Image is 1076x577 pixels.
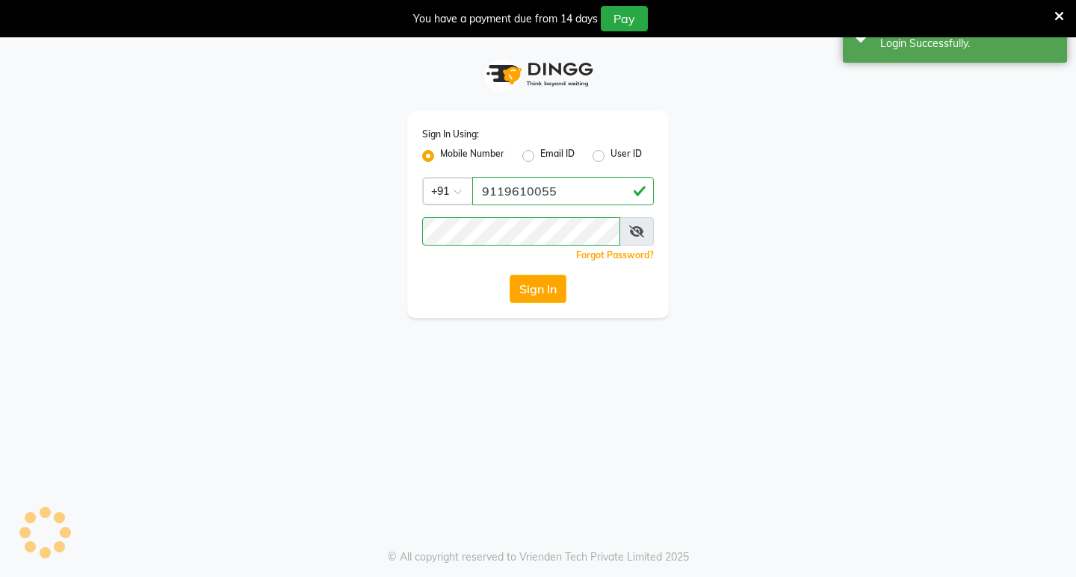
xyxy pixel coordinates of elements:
button: Sign In [510,275,566,303]
img: logo1.svg [478,52,598,96]
input: Username [422,217,620,246]
div: You have a payment due from 14 days [413,11,598,27]
label: User ID [610,147,642,165]
input: Username [472,177,654,205]
button: Pay [601,6,648,31]
label: Email ID [540,147,575,165]
label: Mobile Number [440,147,504,165]
div: Login Successfully. [880,36,1056,52]
label: Sign In Using: [422,128,479,141]
a: Forgot Password? [576,249,654,261]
